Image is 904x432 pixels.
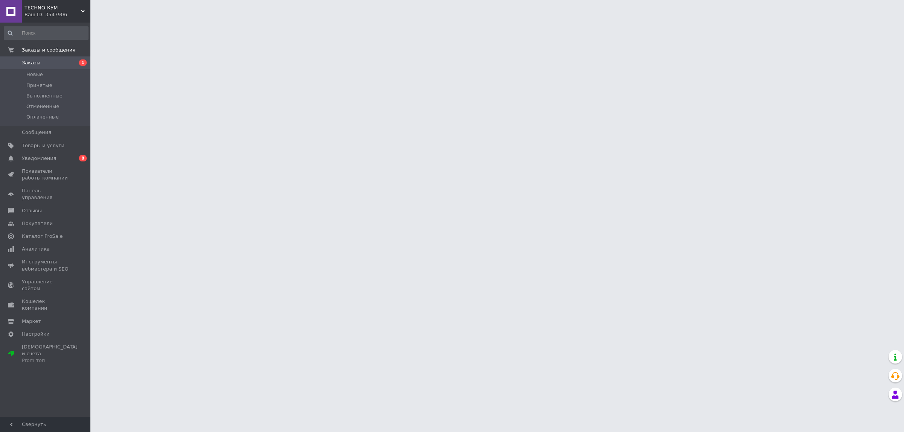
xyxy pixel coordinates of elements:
span: Настройки [22,331,49,338]
span: Инструменты вебмастера и SEO [22,259,70,272]
span: Отзывы [22,207,42,214]
span: Отмененные [26,103,59,110]
span: TECHNO-КУМ [24,5,81,11]
div: Ваш ID: 3547906 [24,11,90,18]
span: Панель управления [22,187,70,201]
span: Кошелек компании [22,298,70,312]
div: Prom топ [22,357,78,364]
span: Показатели работы компании [22,168,70,181]
span: Товары и услуги [22,142,64,149]
span: Новые [26,71,43,78]
span: Управление сайтом [22,278,70,292]
span: Маркет [22,318,41,325]
span: Заказы и сообщения [22,47,75,53]
span: Выполненные [26,93,63,99]
span: 1 [79,59,87,66]
span: Каталог ProSale [22,233,63,240]
span: Заказы [22,59,40,66]
input: Поиск [4,26,89,40]
span: Принятые [26,82,52,89]
span: 8 [79,155,87,161]
span: Аналитика [22,246,50,253]
span: Оплаченные [26,114,59,120]
span: Уведомления [22,155,56,162]
span: Покупатели [22,220,53,227]
span: Сообщения [22,129,51,136]
span: [DEMOGRAPHIC_DATA] и счета [22,344,78,364]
